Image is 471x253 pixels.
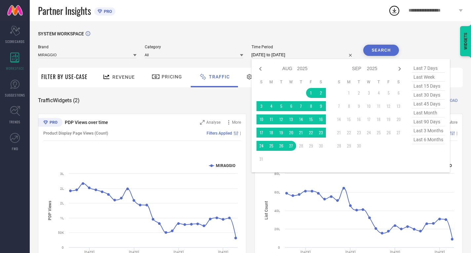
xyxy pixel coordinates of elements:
span: last 7 days [412,64,445,73]
td: Sun Aug 10 2025 [256,114,266,124]
th: Sunday [334,79,344,85]
td: Sun Aug 31 2025 [256,154,266,164]
span: | [456,131,457,136]
text: 60L [274,190,280,194]
text: 50K [58,231,64,234]
td: Sun Aug 17 2025 [256,128,266,138]
td: Tue Aug 05 2025 [276,101,286,111]
span: last 3 months [412,126,445,135]
text: 2L [60,201,64,205]
span: last 15 days [412,82,445,91]
span: Product Display Page Views (Count) [43,131,108,136]
th: Monday [266,79,276,85]
th: Wednesday [364,79,374,85]
td: Tue Sep 23 2025 [354,128,364,138]
td: Mon Sep 08 2025 [344,101,354,111]
td: Sun Sep 28 2025 [334,141,344,151]
td: Tue Aug 19 2025 [276,128,286,138]
span: Pricing [162,74,182,79]
td: Fri Aug 08 2025 [306,101,316,111]
span: last 30 days [412,91,445,100]
span: last week [412,73,445,82]
td: Thu Sep 18 2025 [374,114,384,124]
td: Mon Aug 11 2025 [266,114,276,124]
tspan: PDP Views [48,201,52,220]
span: Partner Insights [38,4,91,18]
span: last 90 days [412,117,445,126]
text: 1L [60,216,64,220]
td: Thu Aug 14 2025 [296,114,306,124]
td: Mon Sep 15 2025 [344,114,354,124]
td: Sat Sep 20 2025 [394,114,404,124]
td: Mon Sep 01 2025 [344,88,354,98]
td: Fri Aug 29 2025 [306,141,316,151]
text: 0 [62,246,64,249]
span: FWD [12,146,18,151]
span: SCORECARDS [5,39,25,44]
td: Sun Sep 07 2025 [334,101,344,111]
text: MIRAGGIO [216,163,235,168]
text: 0 [278,246,280,249]
td: Sun Sep 14 2025 [334,114,344,124]
tspan: List Count [264,201,269,220]
td: Fri Aug 01 2025 [306,88,316,98]
td: Wed Sep 03 2025 [364,88,374,98]
td: Fri Aug 22 2025 [306,128,316,138]
th: Sunday [256,79,266,85]
td: Fri Sep 05 2025 [384,88,394,98]
span: Analyse [206,120,220,125]
th: Wednesday [286,79,296,85]
td: Sat Aug 16 2025 [316,114,326,124]
td: Thu Sep 04 2025 [374,88,384,98]
td: Wed Aug 06 2025 [286,101,296,111]
svg: Zoom [200,120,205,125]
td: Mon Aug 25 2025 [266,141,276,151]
td: Tue Sep 16 2025 [354,114,364,124]
td: Thu Aug 28 2025 [296,141,306,151]
span: More [449,120,457,125]
td: Thu Aug 21 2025 [296,128,306,138]
th: Tuesday [276,79,286,85]
span: Revenue [112,74,135,80]
td: Thu Sep 11 2025 [374,101,384,111]
span: PDP Views over time [65,120,108,125]
div: Next month [396,65,404,73]
text: 80L [274,172,280,176]
div: Open download list [388,5,400,17]
td: Thu Aug 07 2025 [296,101,306,111]
td: Tue Sep 02 2025 [354,88,364,98]
td: Sat Sep 06 2025 [394,88,404,98]
td: Mon Aug 18 2025 [266,128,276,138]
span: TRENDS [9,119,20,124]
th: Friday [306,79,316,85]
td: Sat Aug 09 2025 [316,101,326,111]
td: Fri Sep 26 2025 [384,128,394,138]
span: | [240,131,241,136]
text: 20L [274,227,280,231]
span: last month [412,108,445,117]
td: Sat Sep 13 2025 [394,101,404,111]
td: Fri Aug 15 2025 [306,114,316,124]
td: Fri Sep 12 2025 [384,101,394,111]
td: Wed Sep 10 2025 [364,101,374,111]
text: 40L [274,209,280,213]
td: Tue Sep 30 2025 [354,141,364,151]
td: Sun Aug 03 2025 [256,101,266,111]
td: Mon Sep 29 2025 [344,141,354,151]
td: Fri Sep 19 2025 [384,114,394,124]
td: Wed Sep 24 2025 [364,128,374,138]
td: Tue Aug 26 2025 [276,141,286,151]
text: 2L [60,187,64,190]
span: last 6 months [412,135,445,144]
th: Thursday [374,79,384,85]
span: Filters Applied [207,131,232,136]
span: Filter By Use-Case [41,73,88,81]
td: Wed Aug 13 2025 [286,114,296,124]
td: Tue Aug 12 2025 [276,114,286,124]
th: Monday [344,79,354,85]
span: SUGGESTIONS [5,93,25,98]
td: Wed Sep 17 2025 [364,114,374,124]
div: Previous month [256,65,264,73]
span: Category [145,45,243,49]
input: Select time period [252,51,355,59]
